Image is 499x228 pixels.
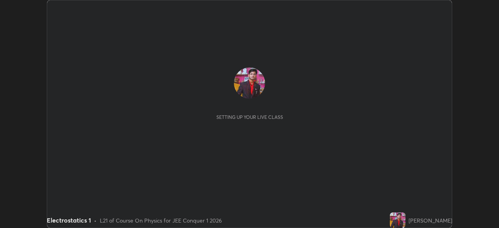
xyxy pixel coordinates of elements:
[390,212,405,228] img: 62741a6fc56e4321a437aeefe8689af7.22033213_3
[94,216,97,224] div: •
[47,216,91,225] div: Electrostatics 1
[409,216,452,224] div: [PERSON_NAME]
[234,67,265,99] img: 62741a6fc56e4321a437aeefe8689af7.22033213_3
[100,216,222,224] div: L21 of Course On Physics for JEE Conquer 1 2026
[216,114,283,120] div: Setting up your live class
